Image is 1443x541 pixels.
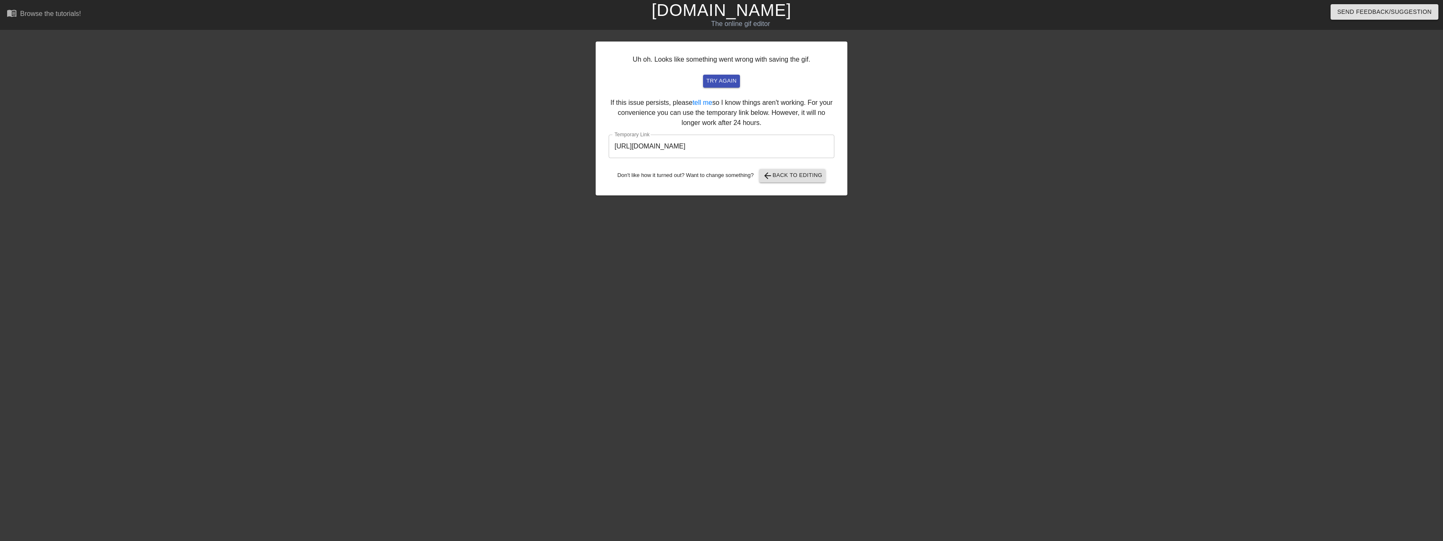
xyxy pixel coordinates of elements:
div: Uh oh. Looks like something went wrong with saving the gif. If this issue persists, please so I k... [596,42,847,195]
span: arrow_back [763,171,773,181]
span: try again [706,76,737,86]
a: Browse the tutorials! [7,8,81,21]
span: Send Feedback/Suggestion [1337,7,1432,17]
button: try again [703,75,740,88]
button: Send Feedback/Suggestion [1331,4,1438,20]
a: [DOMAIN_NAME] [651,1,791,19]
div: Don't like how it turned out? Want to change something? [609,169,834,182]
span: Back to Editing [763,171,823,181]
span: menu_book [7,8,17,18]
input: bare [609,135,834,158]
a: tell me [693,99,712,106]
div: The online gif editor [485,19,996,29]
button: Back to Editing [759,169,826,182]
div: Browse the tutorials! [20,10,81,17]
